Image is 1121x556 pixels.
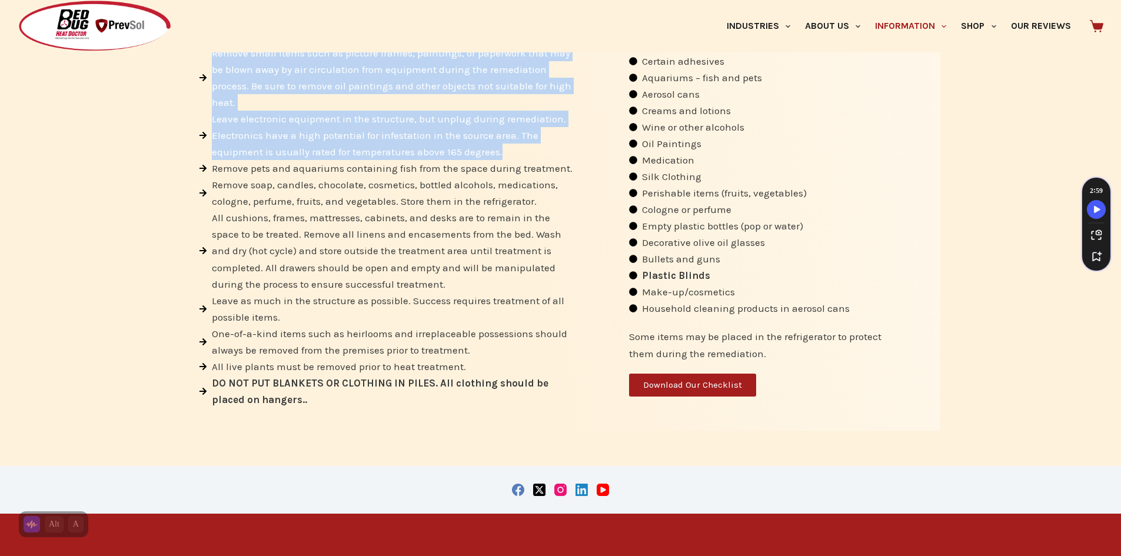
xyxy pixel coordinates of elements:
[597,484,609,496] a: YouTube
[209,177,577,209] span: Remove soap, candles, chocolate, cosmetics, bottled alcohols, medications, cologne, perfume, frui...
[639,69,762,86] span: Aquariums – fish and pets
[209,111,577,160] span: Leave electronic equipment in the structure, but unplug during remediation. Electronics have a hi...
[209,358,466,375] span: All live plants must be removed prior to heat treatment.
[639,234,765,251] span: Decorative olive oil glasses
[209,45,577,111] span: Remove small items such as picture frames, paintings, or paperwork that may be blown away by air ...
[212,377,548,405] strong: DO NOT PUT BLANKETS OR CLOTHING IN PILES. All clothing should be placed on hangers..
[639,119,744,135] span: Wine or other alcohols
[639,102,731,119] span: Creams and lotions
[642,269,710,281] strong: Plastic Blinds
[209,292,577,325] span: Leave as much in the structure as possible. Success requires treatment of all possible items.
[639,53,724,69] span: Certain adhesives
[639,168,701,185] span: Silk Clothing
[533,484,545,496] a: X (Twitter)
[639,284,735,300] span: Make-up/cosmetics
[629,374,756,397] a: Download Our Checklist
[9,5,45,40] button: Open LiveChat chat widget
[639,86,700,102] span: Aerosol cans
[639,251,720,267] span: Bullets and guns
[209,209,577,292] span: All cushions, frames, mattresses, cabinets, and desks are to remain in the space to be treated. R...
[639,135,701,152] span: Oil Paintings
[639,201,731,218] span: Cologne or perfume
[512,484,524,496] a: Facebook
[643,381,742,389] span: Download Our Checklist
[209,160,573,177] span: Remove pets and aquariums containing fish from the space during treatment.
[576,484,588,496] a: LinkedIn
[639,218,803,234] span: Empty plastic bottles (pop or water)
[629,328,906,361] div: Some items may be placed in the refrigerator to protect them during the remediation.
[639,152,694,168] span: Medication
[209,325,577,358] span: One-of-a-kind items such as heirlooms and irreplaceable possessions should always be removed from...
[639,185,807,201] span: Perishable items (fruits, vegetables)
[639,300,850,317] span: Household cleaning products in aerosol cans
[554,484,567,496] a: Instagram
